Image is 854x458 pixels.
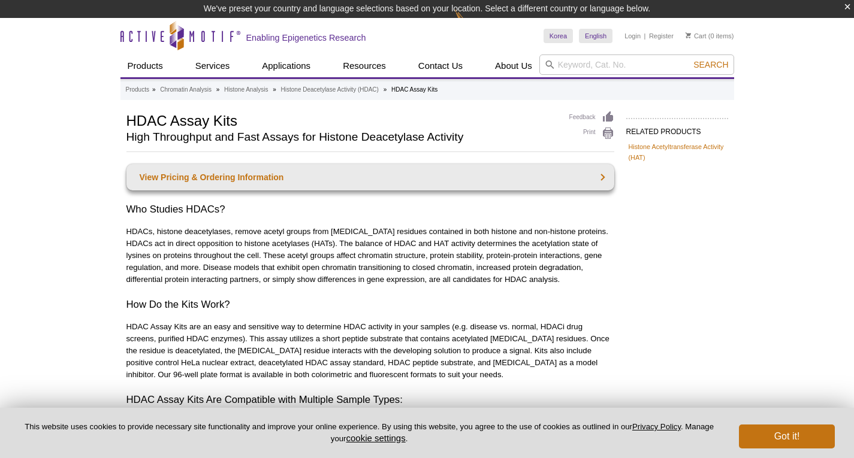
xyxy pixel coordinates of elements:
[126,298,614,312] h2: How Do the Kits Work?
[126,111,557,129] h1: HDAC Assay Kits
[569,111,614,124] a: Feedback
[626,118,728,139] h2: RELATED PRODUCTS
[126,164,614,190] a: View Pricing & Ordering Information
[255,54,318,77] a: Applications
[391,86,437,93] li: HDAC Assay Kits
[569,127,614,140] a: Print
[126,84,149,95] a: Products
[455,9,487,37] img: Change Here
[273,86,276,93] li: »
[336,54,393,77] a: Resources
[544,29,573,43] a: Korea
[126,202,614,217] h2: Who Studies HDACs?
[224,84,268,95] a: Histone Analysis
[690,59,732,70] button: Search
[539,54,734,75] input: Keyword, Cat. No.
[126,132,557,142] h2: High Throughput and Fast Assays for Histone Deacetylase Activity
[384,86,387,93] li: »
[216,86,220,93] li: »
[411,54,470,77] a: Contact Us
[160,84,212,95] a: Chromatin Analysis
[579,29,612,43] a: English
[126,321,614,381] p: HDAC Assay Kits are an easy and sensitive way to determine HDAC activity in your samples (e.g. di...
[188,54,237,77] a: Services
[126,393,614,407] h2: HDAC Assay Kits Are Compatible with Multiple Sample Types:
[152,86,156,93] li: »
[246,32,366,43] h2: Enabling Epigenetics Research
[686,32,691,38] img: Your Cart
[19,421,719,444] p: This website uses cookies to provide necessary site functionality and improve your online experie...
[693,60,728,69] span: Search
[488,54,539,77] a: About Us
[120,54,170,77] a: Products
[281,84,379,95] a: Histone Deacetylase Activity (HDAC)
[632,422,681,431] a: Privacy Policy
[739,424,835,448] button: Got it!
[686,29,734,43] li: (0 items)
[644,29,646,43] li: |
[649,32,674,40] a: Register
[624,32,641,40] a: Login
[686,32,707,40] a: Cart
[629,141,726,163] a: Histone Acetyltransferase Activity (HAT)
[126,226,614,286] p: HDACs, histone deacetylases, remove acetyl groups from [MEDICAL_DATA] residues contained in both ...
[346,433,405,443] button: cookie settings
